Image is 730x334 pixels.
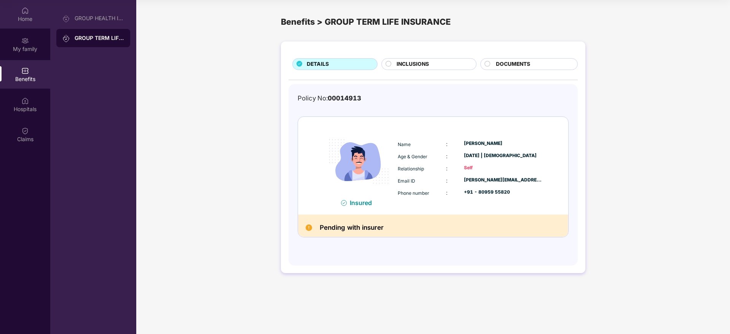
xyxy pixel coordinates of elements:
[62,15,70,22] img: svg+xml;base64,PHN2ZyB3aWR0aD0iMjAiIGhlaWdodD0iMjAiIHZpZXdCb3g9IjAgMCAyMCAyMCIgZmlsbD0ibm9uZSIgeG...
[21,127,29,135] img: svg+xml;base64,PHN2ZyBpZD0iQ2xhaW0iIHhtbG5zPSJodHRwOi8vd3d3LnczLm9yZy8yMDAwL3N2ZyIgd2lkdGg9IjIwIi...
[464,164,542,172] div: Self
[446,141,448,147] span: :
[464,140,542,147] div: [PERSON_NAME]
[446,177,448,184] span: :
[21,97,29,105] img: svg+xml;base64,PHN2ZyBpZD0iSG9zcGl0YWxzIiB4bWxucz0iaHR0cDovL3d3dy53My5vcmcvMjAwMC9zdmciIHdpZHRoPS...
[306,224,312,231] img: Pending
[464,152,542,159] div: [DATE] | [DEMOGRAPHIC_DATA]
[398,166,424,172] span: Relationship
[398,154,427,159] span: Age & Gender
[320,222,384,233] h2: Pending with insurer
[397,60,429,68] span: INCLUSIONS
[62,35,70,42] img: svg+xml;base64,PHN2ZyB3aWR0aD0iMjAiIGhlaWdodD0iMjAiIHZpZXdCb3g9IjAgMCAyMCAyMCIgZmlsbD0ibm9uZSIgeG...
[464,177,542,184] div: [PERSON_NAME][EMAIL_ADDRESS][PERSON_NAME][DOMAIN_NAME]
[350,199,376,207] div: Insured
[398,142,411,147] span: Name
[281,15,585,28] div: Benefits > GROUP TERM LIFE INSURANCE
[398,178,415,184] span: Email ID
[21,67,29,75] img: svg+xml;base64,PHN2ZyBpZD0iQmVuZWZpdHMiIHhtbG5zPSJodHRwOi8vd3d3LnczLm9yZy8yMDAwL3N2ZyIgd2lkdGg9Ij...
[298,93,361,103] div: Policy No:
[446,189,448,196] span: :
[496,60,530,68] span: DOCUMENTS
[21,7,29,14] img: svg+xml;base64,PHN2ZyBpZD0iSG9tZSIgeG1sbnM9Imh0dHA6Ly93d3cudzMub3JnLzIwMDAvc3ZnIiB3aWR0aD0iMjAiIG...
[341,200,347,206] img: svg+xml;base64,PHN2ZyB4bWxucz0iaHR0cDovL3d3dy53My5vcmcvMjAwMC9zdmciIHdpZHRoPSIxNiIgaGVpZ2h0PSIxNi...
[328,94,361,102] span: 00014913
[322,124,396,199] img: icon
[398,190,429,196] span: Phone number
[307,60,329,68] span: DETAILS
[464,189,542,196] div: +91 - 80959 55820
[446,153,448,159] span: :
[21,37,29,45] img: svg+xml;base64,PHN2ZyB3aWR0aD0iMjAiIGhlaWdodD0iMjAiIHZpZXdCb3g9IjAgMCAyMCAyMCIgZmlsbD0ibm9uZSIgeG...
[75,34,124,42] div: GROUP TERM LIFE INSURANCE
[75,15,124,21] div: GROUP HEALTH INSURANCE
[446,165,448,172] span: :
